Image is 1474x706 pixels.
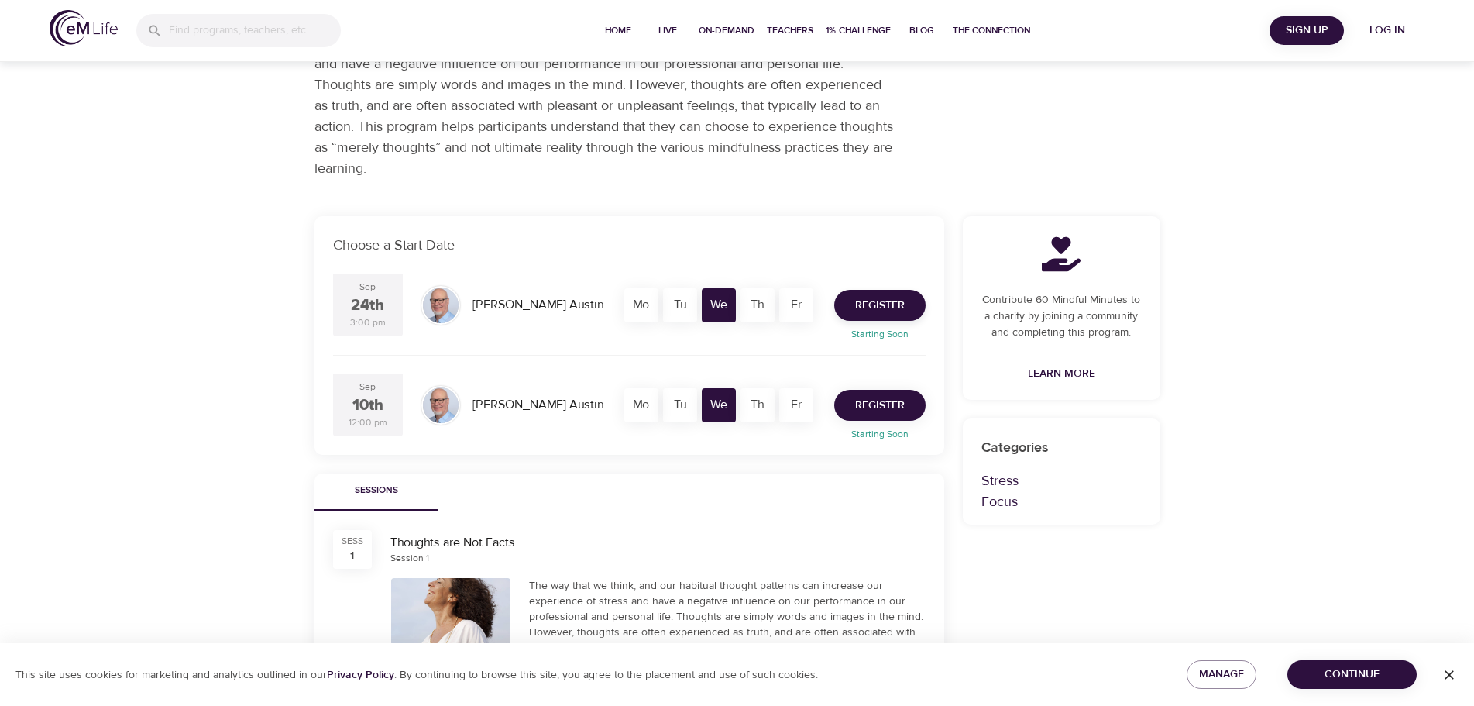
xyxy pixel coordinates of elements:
p: Starting Soon [825,427,935,441]
div: 1 [350,548,354,563]
div: Tu [663,388,697,422]
span: On-Demand [699,22,754,39]
p: Stress [981,470,1142,491]
div: 3:00 pm [350,316,386,329]
span: Learn More [1028,364,1095,384]
div: 24th [351,294,384,317]
a: Privacy Policy [327,668,394,682]
span: The Connection [953,22,1030,39]
span: 1% Challenge [826,22,891,39]
div: Th [740,388,775,422]
div: Mo [624,288,658,322]
a: Learn More [1022,360,1101,388]
div: We [702,288,736,322]
div: Th [740,288,775,322]
span: Continue [1300,665,1404,684]
span: Register [855,396,905,415]
p: Categories [981,437,1142,458]
button: Register [834,290,926,321]
span: Teachers [767,22,813,39]
span: Sessions [324,483,429,499]
span: Blog [903,22,940,39]
p: Choose a Start Date [333,235,926,256]
div: 12:00 pm [349,416,387,429]
button: Continue [1287,660,1417,689]
button: Sign Up [1270,16,1344,45]
span: Register [855,296,905,315]
div: [PERSON_NAME] Austin [466,290,610,320]
div: We [702,388,736,422]
div: Thoughts are Not Facts [390,534,926,552]
div: Session 1 [390,552,429,565]
span: Live [649,22,686,39]
div: Fr [779,388,813,422]
input: Find programs, teachers, etc... [169,14,341,47]
button: Log in [1350,16,1424,45]
span: Sign Up [1276,21,1338,40]
button: Register [834,390,926,421]
div: SESS [342,535,363,548]
div: Sep [359,281,376,294]
span: Manage [1199,665,1244,684]
img: logo [50,10,118,46]
div: 10th [352,394,383,417]
div: Fr [779,288,813,322]
div: Sep [359,381,376,394]
p: The way that we think, and our habitual thought patterns can increase our experience of stress an... [314,33,895,179]
div: The way that we think, and our habitual thought patterns can increase our experience of stress an... [529,578,926,702]
span: Log in [1356,21,1418,40]
p: Contribute 60 Mindful Minutes to a charity by joining a community and completing this program. [981,292,1142,341]
p: Starting Soon [825,327,935,341]
div: Tu [663,288,697,322]
button: Manage [1187,660,1256,689]
p: Focus [981,491,1142,512]
div: Mo [624,388,658,422]
div: [PERSON_NAME] Austin [466,390,610,420]
span: Home [600,22,637,39]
